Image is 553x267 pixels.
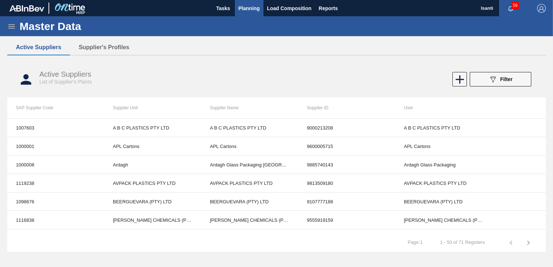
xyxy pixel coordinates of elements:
[39,70,91,78] span: Active Suppliers
[104,192,201,211] td: BEERGUEVARA (PTY) LTD
[201,211,298,229] td: [PERSON_NAME] CHEMICALS (PTY) LTD
[500,76,512,82] span: Filter
[9,5,44,12] img: TNhmsLtSVTkK8tSr43FrP2fwEKptu5GPRR3wAAAABJRU5ErkJggg==
[395,192,492,211] td: BEERGUEVARA (PTY) LTD
[395,97,492,118] th: User
[104,174,201,192] td: AVPACK PLASTICS PTY LTD
[7,229,104,248] td: 1002487
[298,211,395,229] td: 9555919159
[298,229,395,248] td: 9880394037
[7,40,70,55] button: Active Suppliers
[238,4,260,13] span: Planning
[298,137,395,156] td: 9600005715
[298,119,395,137] td: 9000213208
[104,211,201,229] td: [PERSON_NAME] CHEMICALS (PTY) LTD
[20,22,148,30] h1: Master Data
[7,174,104,192] td: 1119238
[511,1,519,9] span: 59
[104,119,201,137] td: A B C PLASTICS PTY LTD
[319,4,338,13] span: Reports
[201,156,298,174] td: Ardagh Glass Packaging [GEOGRAPHIC_DATA]
[215,4,231,13] span: Tasks
[298,156,395,174] td: 9885740143
[395,156,492,174] td: Ardagh Glass Packaging
[39,79,92,85] span: List of Supplier's Plants
[104,229,201,248] td: BRENNTAG SA PTY LTD
[104,156,201,174] td: Ardagh
[7,211,104,229] td: 1116838
[201,229,298,248] td: BRENNTAG SA PTY LTD
[395,174,492,192] td: AVPACK PLASTICS PTY LTD
[431,234,494,245] td: 1 - 50 of 71 Registers
[201,119,298,137] td: A B C PLASTICS PTY LTD
[7,137,104,156] td: 1000001
[395,119,492,137] td: A B C PLASTICS PTY LTD
[104,137,201,156] td: APL Cartons
[7,156,104,174] td: 1000008
[537,4,546,13] img: Logout
[7,192,104,211] td: 1098676
[201,174,298,192] td: AVPACK PLASTICS PTY LTD
[298,97,395,118] th: Supplier ID
[201,97,298,118] th: Supplier Name
[7,119,104,137] td: 1007603
[7,97,104,118] th: SAP Supplier Code
[298,174,395,192] td: 9813509180
[452,72,466,86] div: New Supplier
[298,192,395,211] td: 9107777188
[466,72,535,86] div: Filter supplier
[201,137,298,156] td: APL Cartons
[499,3,522,13] button: Notifications
[470,72,531,86] button: Filter
[395,229,492,248] td: BRENNTAG SA PTY LTD
[395,211,492,229] td: [PERSON_NAME] CHEMICALS (PTY) LTD
[399,234,431,245] td: Page : 1
[395,137,492,156] td: APL Cartons
[70,40,138,55] button: Supplier's Profiles
[201,192,298,211] td: BEERGUEVARA (PTY) LTD
[267,4,312,13] span: Load Composition
[104,97,201,118] th: Supplier Unit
